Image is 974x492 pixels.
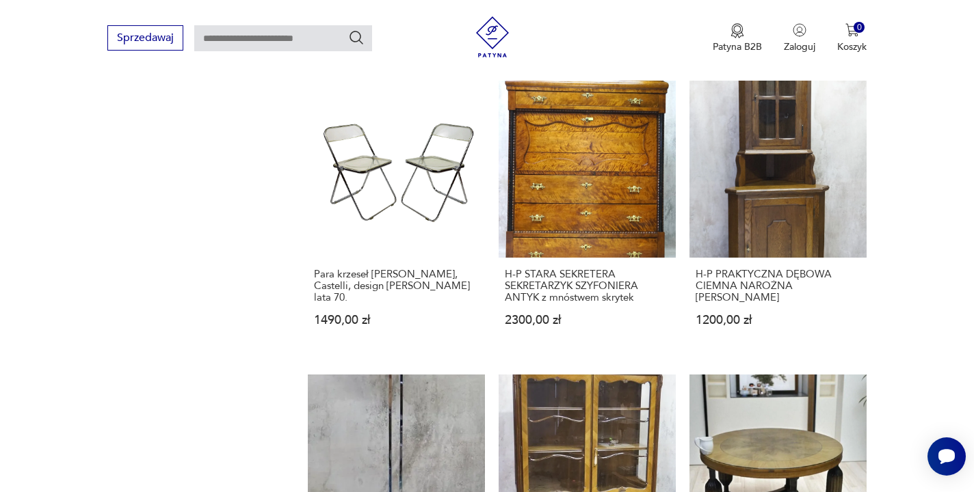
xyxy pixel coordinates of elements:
a: H-P STARA SEKRETERA SEKRETARZYK SZYFONIERA ANTYK z mnóstwem skrytekH-P STARA SEKRETERA SEKRETARZY... [499,81,676,353]
img: Ikona koszyka [845,23,859,37]
h3: H-P PRAKTYCZNA DĘBOWA CIEMNA NAROŻNA [PERSON_NAME] [696,269,860,303]
button: 0Koszyk [837,23,867,53]
button: Sprzedawaj [107,25,183,51]
p: 1490,00 zł [314,314,479,326]
img: Patyna - sklep z meblami i dekoracjami vintage [472,16,513,57]
a: Para krzeseł Plia Anonima, Castelli, design Giancarlo Piretti lata 70.Para krzeseł [PERSON_NAME],... [308,81,485,353]
a: Sprzedawaj [107,34,183,44]
button: Patyna B2B [713,23,762,53]
img: Ikonka użytkownika [793,23,806,37]
a: Ikona medaluPatyna B2B [713,23,762,53]
button: Szukaj [348,29,365,46]
div: 0 [854,22,865,33]
iframe: Smartsupp widget button [927,437,966,476]
p: Zaloguj [784,40,815,53]
h3: Para krzeseł [PERSON_NAME], Castelli, design [PERSON_NAME] lata 70. [314,269,479,303]
button: Zaloguj [784,23,815,53]
p: 1200,00 zł [696,314,860,326]
h3: H-P STARA SEKRETERA SEKRETARZYK SZYFONIERA ANTYK z mnóstwem skrytek [505,269,670,303]
p: Patyna B2B [713,40,762,53]
a: H-P PRAKTYCZNA DĘBOWA CIEMNA NAROŻNA WITRYNA KĄTNIKH-P PRAKTYCZNA DĘBOWA CIEMNA NAROŻNA [PERSON_N... [689,81,867,353]
img: Ikona medalu [730,23,744,38]
p: Koszyk [837,40,867,53]
p: 2300,00 zł [505,314,670,326]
